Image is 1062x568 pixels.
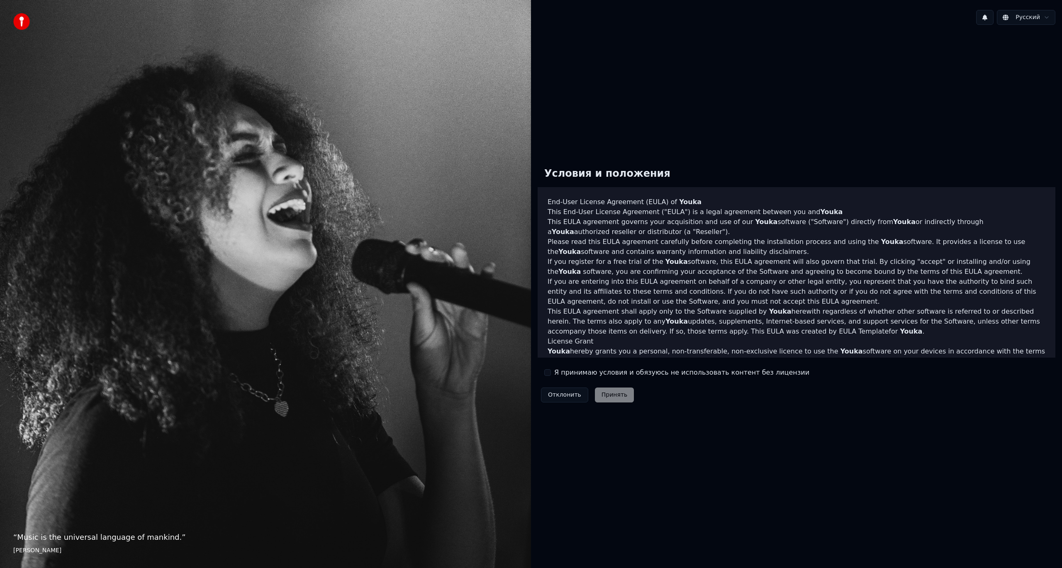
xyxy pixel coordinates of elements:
[548,257,1045,277] p: If you register for a free trial of the software, this EULA agreement will also govern that trial...
[665,317,688,325] span: Youka
[881,238,904,246] span: Youka
[679,198,702,206] span: Youka
[13,546,518,555] footer: [PERSON_NAME]
[548,336,1045,346] h3: License Grant
[548,197,1045,207] h3: End-User License Agreement (EULA) of
[548,277,1045,307] p: If you are entering into this EULA agreement on behalf of a company or other legal entity, you re...
[755,218,777,226] span: Youka
[541,388,588,402] button: Отклонить
[13,531,518,543] p: “ Music is the universal language of mankind. ”
[820,208,843,216] span: Youka
[548,346,1045,366] p: hereby grants you a personal, non-transferable, non-exclusive licence to use the software on your...
[548,207,1045,217] p: This End-User License Agreement ("EULA") is a legal agreement between you and
[840,347,863,355] span: Youka
[13,13,30,30] img: youka
[548,237,1045,257] p: Please read this EULA agreement carefully before completing the installation process and using th...
[665,258,688,266] span: Youka
[839,327,889,335] a: EULA Template
[558,268,581,275] span: Youka
[893,218,916,226] span: Youka
[554,368,809,378] label: Я принимаю условия и обязуюсь не использовать контент без лицензии
[552,228,574,236] span: Youka
[538,161,677,187] div: Условия и положения
[900,327,922,335] span: Youka
[558,248,581,256] span: Youka
[769,307,792,315] span: Youka
[548,217,1045,237] p: This EULA agreement governs your acquisition and use of our software ("Software") directly from o...
[548,347,570,355] span: Youka
[548,307,1045,336] p: This EULA agreement shall apply only to the Software supplied by herewith regardless of whether o...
